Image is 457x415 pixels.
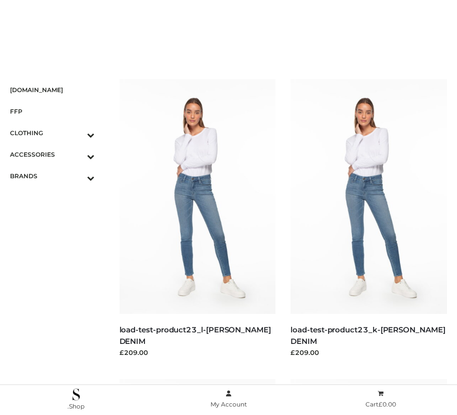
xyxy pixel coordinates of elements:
[119,347,276,357] div: £209.00
[10,127,94,139] span: CLOTHING
[290,325,445,346] a: load-test-product23_k-[PERSON_NAME] DENIM
[10,106,94,117] span: FFP
[67,402,84,410] span: .Shop
[72,388,80,400] img: .Shop
[119,325,271,346] a: load-test-product23_l-[PERSON_NAME] DENIM
[10,165,94,187] a: BRANDSToggle Submenu
[10,101,94,122] a: FFP
[10,122,94,144] a: CLOTHINGToggle Submenu
[10,79,94,101] a: [DOMAIN_NAME]
[290,347,447,357] div: £209.00
[10,84,94,96] span: [DOMAIN_NAME]
[59,165,94,187] button: Toggle Submenu
[10,170,94,182] span: BRANDS
[10,149,94,160] span: ACCESSORIES
[378,400,396,408] bdi: 0.00
[210,400,247,408] span: My Account
[152,388,305,410] a: My Account
[59,122,94,144] button: Toggle Submenu
[59,144,94,165] button: Toggle Submenu
[365,400,396,408] span: Cart
[304,388,457,410] a: Cart£0.00
[378,400,382,408] span: £
[10,144,94,165] a: ACCESSORIESToggle Submenu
